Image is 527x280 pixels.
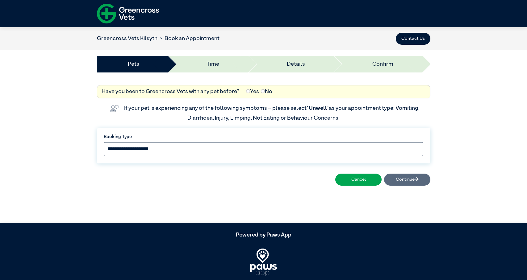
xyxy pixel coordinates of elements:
label: Yes [246,88,259,96]
nav: breadcrumb [97,35,220,43]
input: No [261,89,265,93]
li: Book an Appointment [157,35,220,43]
button: Contact Us [396,33,430,45]
img: PawsApp [250,249,277,276]
span: “Unwell” [307,105,329,111]
button: Cancel [335,174,382,186]
a: Greencross Vets Kilsyth [97,36,157,41]
img: f-logo [97,2,159,26]
label: Booking Type [104,134,423,141]
input: Yes [246,89,250,93]
label: No [261,88,272,96]
img: vet [107,103,121,114]
a: Pets [128,60,139,68]
label: Have you been to Greencross Vets with any pet before? [102,88,240,96]
label: If your pet is experiencing any of the following symptoms – please select as your appointment typ... [124,105,420,121]
h5: Powered by Paws App [97,232,430,239]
